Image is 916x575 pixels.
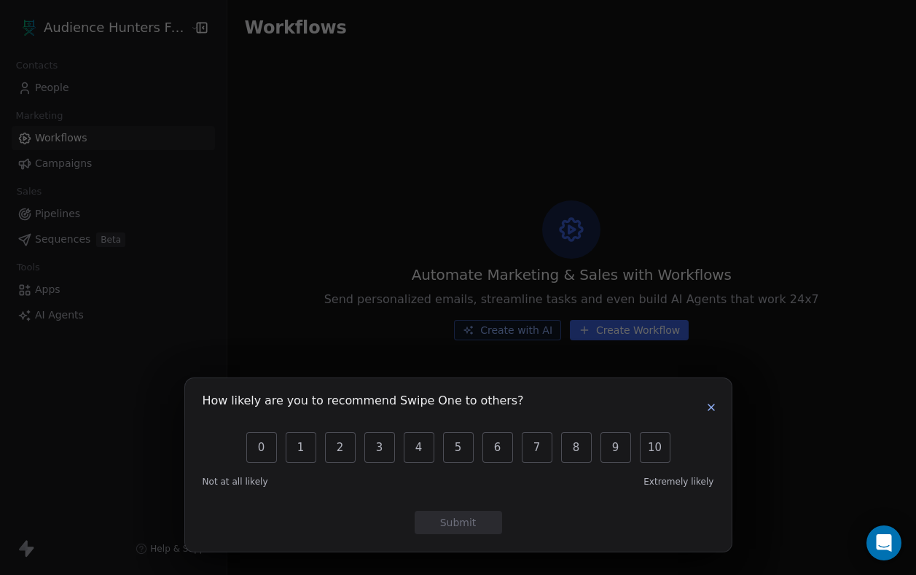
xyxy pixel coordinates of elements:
[522,432,552,463] button: 7
[286,432,316,463] button: 1
[640,432,670,463] button: 10
[415,511,502,534] button: Submit
[404,432,434,463] button: 4
[203,396,524,410] h1: How likely are you to recommend Swipe One to others?
[364,432,395,463] button: 3
[482,432,513,463] button: 6
[246,432,277,463] button: 0
[325,432,356,463] button: 2
[203,476,268,488] span: Not at all likely
[600,432,631,463] button: 9
[561,432,592,463] button: 8
[443,432,474,463] button: 5
[643,476,713,488] span: Extremely likely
